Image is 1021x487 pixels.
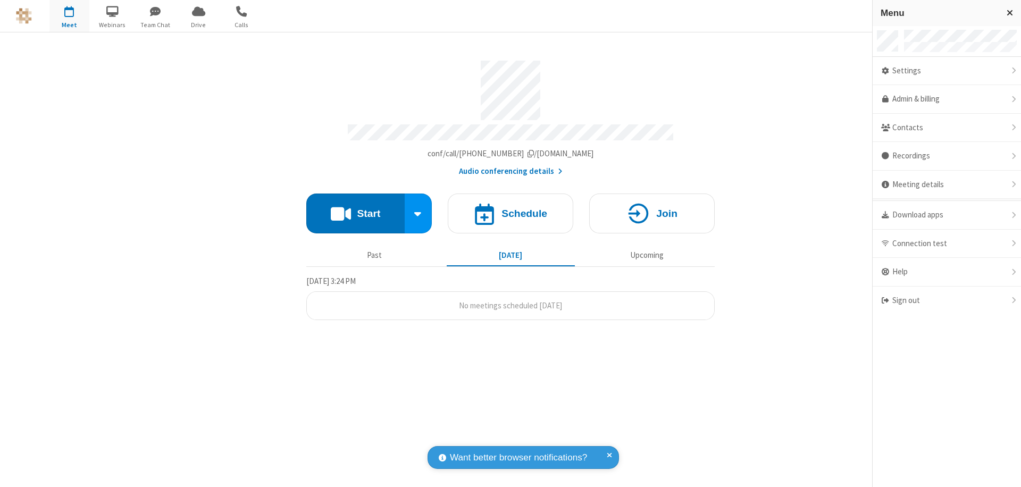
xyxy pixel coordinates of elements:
h3: Menu [881,8,997,18]
div: Recordings [873,142,1021,171]
section: Today's Meetings [306,275,715,321]
section: Account details [306,53,715,178]
h4: Start [357,208,380,219]
button: Upcoming [583,245,711,265]
button: Start [306,194,405,233]
span: Drive [179,20,219,30]
div: Start conference options [405,194,432,233]
button: Audio conferencing details [459,165,563,178]
span: No meetings scheduled [DATE] [459,300,562,310]
img: QA Selenium DO NOT DELETE OR CHANGE [16,8,32,24]
div: Download apps [873,201,1021,230]
button: Join [589,194,715,233]
button: Schedule [448,194,573,233]
span: Copy my meeting room link [428,148,594,158]
div: Contacts [873,114,1021,142]
span: Webinars [93,20,132,30]
div: Connection test [873,230,1021,258]
span: Want better browser notifications? [450,451,587,465]
span: Meet [49,20,89,30]
div: Settings [873,57,1021,86]
button: Copy my meeting room linkCopy my meeting room link [428,148,594,160]
a: Admin & billing [873,85,1021,114]
iframe: Chat [994,459,1013,480]
span: [DATE] 3:24 PM [306,276,356,286]
span: Team Chat [136,20,175,30]
h4: Schedule [501,208,547,219]
span: Calls [222,20,262,30]
h4: Join [656,208,677,219]
button: [DATE] [447,245,575,265]
div: Help [873,258,1021,287]
div: Sign out [873,287,1021,315]
button: Past [311,245,439,265]
div: Meeting details [873,171,1021,199]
